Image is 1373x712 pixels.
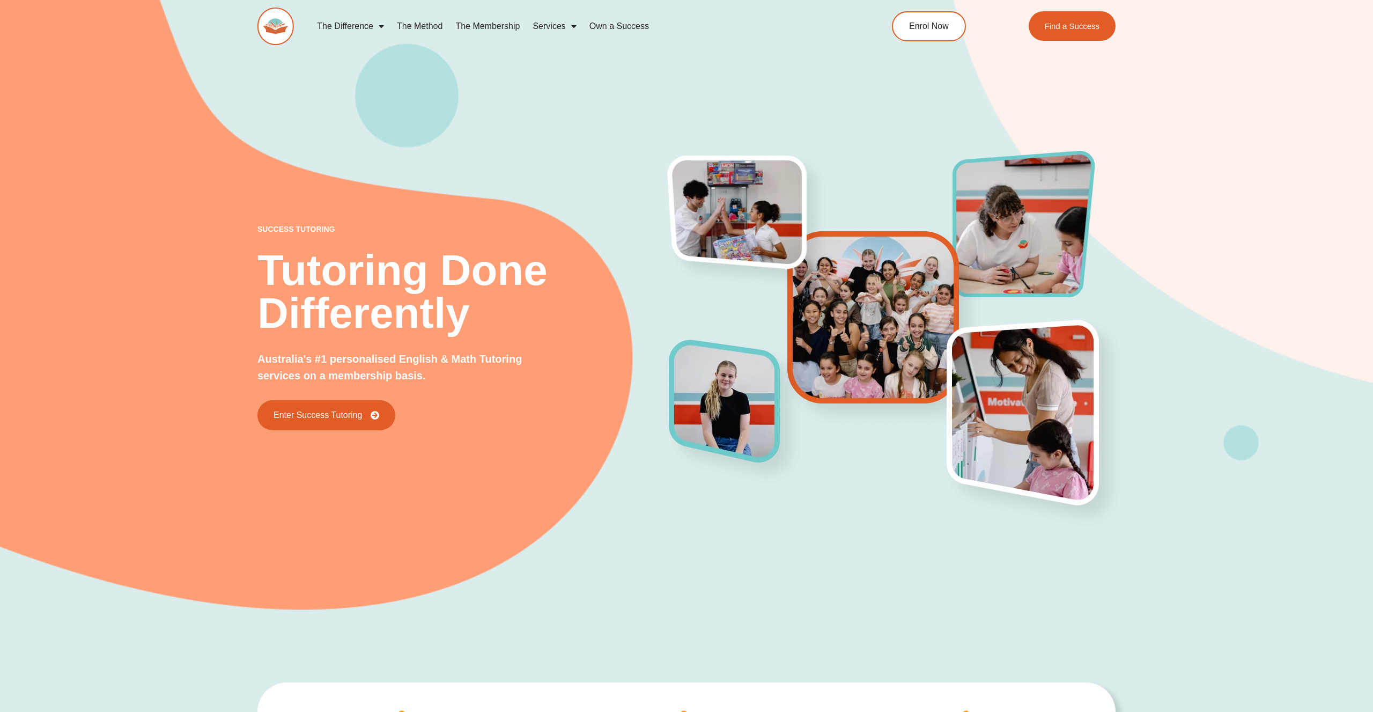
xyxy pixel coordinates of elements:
[311,14,390,39] a: The Difference
[257,249,669,335] h2: Tutoring Done Differently
[1044,22,1099,30] span: Find a Success
[449,14,526,39] a: The Membership
[390,14,449,39] a: The Method
[583,14,655,39] a: Own a Success
[892,11,966,41] a: Enrol Now
[909,22,949,31] span: Enrol Now
[257,351,558,384] p: Australia's #1 personalised English & Math Tutoring services on a membership basis.
[274,411,362,420] span: Enter Success Tutoring
[257,400,395,430] a: Enter Success Tutoring
[526,14,582,39] a: Services
[1189,591,1373,712] iframe: Chat Widget
[311,14,843,39] nav: Menu
[257,225,669,233] p: success tutoring
[1028,11,1116,41] a: Find a Success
